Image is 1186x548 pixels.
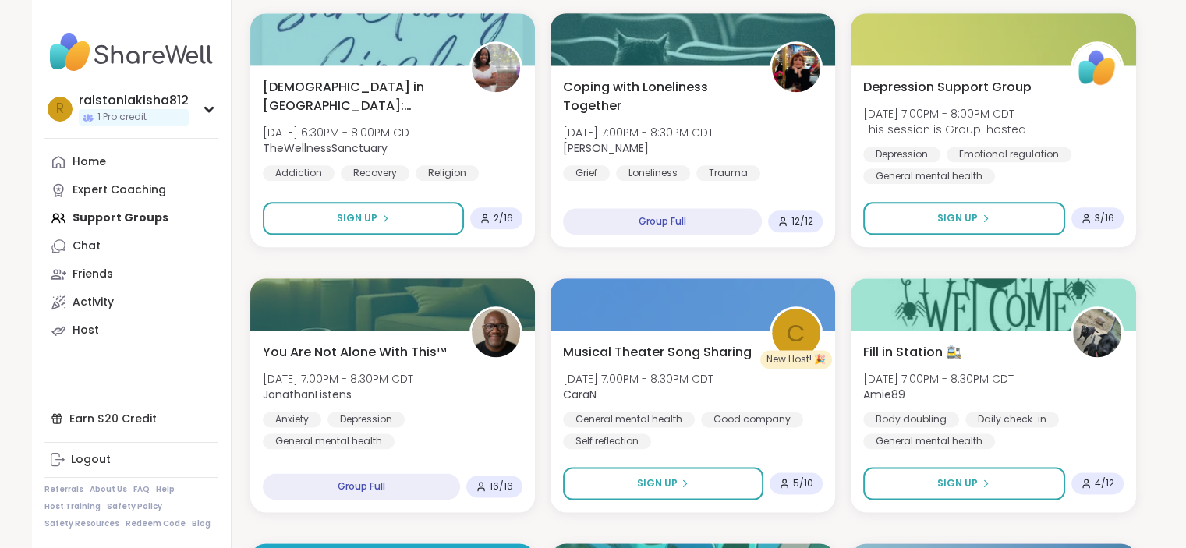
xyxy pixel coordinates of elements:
span: 12 / 12 [791,215,813,228]
div: Emotional regulation [947,147,1071,162]
a: Logout [44,446,218,474]
a: About Us [90,484,127,495]
a: FAQ [133,484,150,495]
div: Depression [327,412,405,427]
div: Logout [71,452,111,468]
a: Home [44,148,218,176]
span: [DATE] 7:00PM - 8:30PM CDT [563,371,713,387]
div: Depression [863,147,940,162]
div: Addiction [263,165,335,181]
b: TheWellnessSanctuary [263,140,388,156]
a: Chat [44,232,218,260]
span: r [56,99,64,119]
a: Referrals [44,484,83,495]
span: [DEMOGRAPHIC_DATA] in [GEOGRAPHIC_DATA]: [GEOGRAPHIC_DATA] [263,78,452,115]
span: [DATE] 7:00PM - 8:00PM CDT [863,106,1026,122]
img: Amie89 [1073,309,1121,357]
span: [DATE] 7:00PM - 8:30PM CDT [863,371,1014,387]
div: New Host! 🎉 [760,350,832,369]
span: Sign Up [636,476,677,490]
b: JonathanListens [263,387,352,402]
div: Group Full [563,208,762,235]
div: Activity [73,295,114,310]
button: Sign Up [563,467,763,500]
div: Recovery [341,165,409,181]
img: ShareWell [1073,44,1121,92]
div: Earn $20 Credit [44,405,218,433]
span: Fill in Station 🚉 [863,343,961,362]
span: 16 / 16 [490,480,513,493]
div: General mental health [263,433,395,449]
img: ShareWell Nav Logo [44,25,218,80]
div: Good company [701,412,803,427]
a: Host Training [44,501,101,512]
div: Chat [73,239,101,254]
span: [DATE] 7:00PM - 8:30PM CDT [263,371,413,387]
div: ralstonlakisha812 [79,92,189,109]
img: Judy [772,44,820,92]
div: Religion [416,165,479,181]
span: Sign Up [337,211,377,225]
b: [PERSON_NAME] [563,140,649,156]
a: Blog [192,518,211,529]
button: Sign Up [863,202,1064,235]
span: Depression Support Group [863,78,1032,97]
button: Sign Up [263,202,464,235]
div: General mental health [563,412,695,427]
span: C [787,315,805,352]
img: TheWellnessSanctuary [472,44,520,92]
span: Sign Up [937,476,978,490]
div: Daily check-in [965,412,1059,427]
div: Loneliness [616,165,690,181]
a: Friends [44,260,218,288]
a: Safety Policy [107,501,162,512]
span: 4 / 12 [1095,477,1114,490]
div: Grief [563,165,610,181]
span: 1 Pro credit [97,111,147,124]
a: Host [44,316,218,345]
div: General mental health [863,433,995,449]
span: Sign Up [937,211,978,225]
span: 2 / 16 [494,212,513,225]
span: You Are Not Alone With This™ [263,343,447,362]
div: Home [73,154,106,170]
a: Activity [44,288,218,316]
div: Friends [73,267,113,282]
span: Musical Theater Song Sharing [563,343,752,362]
span: 3 / 16 [1095,212,1114,225]
div: Expert Coaching [73,182,166,198]
span: 5 / 10 [793,477,813,490]
div: Body doubling [863,412,959,427]
div: Anxiety [263,412,321,427]
button: Sign Up [863,467,1064,500]
div: Group Full [263,473,460,500]
b: CaraN [563,387,597,402]
span: [DATE] 7:00PM - 8:30PM CDT [563,125,713,140]
img: JonathanListens [472,309,520,357]
div: Self reflection [563,433,651,449]
a: Help [156,484,175,495]
a: Expert Coaching [44,176,218,204]
b: Amie89 [863,387,905,402]
div: Trauma [696,165,760,181]
span: [DATE] 6:30PM - 8:00PM CDT [263,125,415,140]
a: Safety Resources [44,518,119,529]
div: General mental health [863,168,995,184]
span: Coping with Loneliness Together [563,78,752,115]
a: Redeem Code [126,518,186,529]
span: This session is Group-hosted [863,122,1026,137]
div: Host [73,323,99,338]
